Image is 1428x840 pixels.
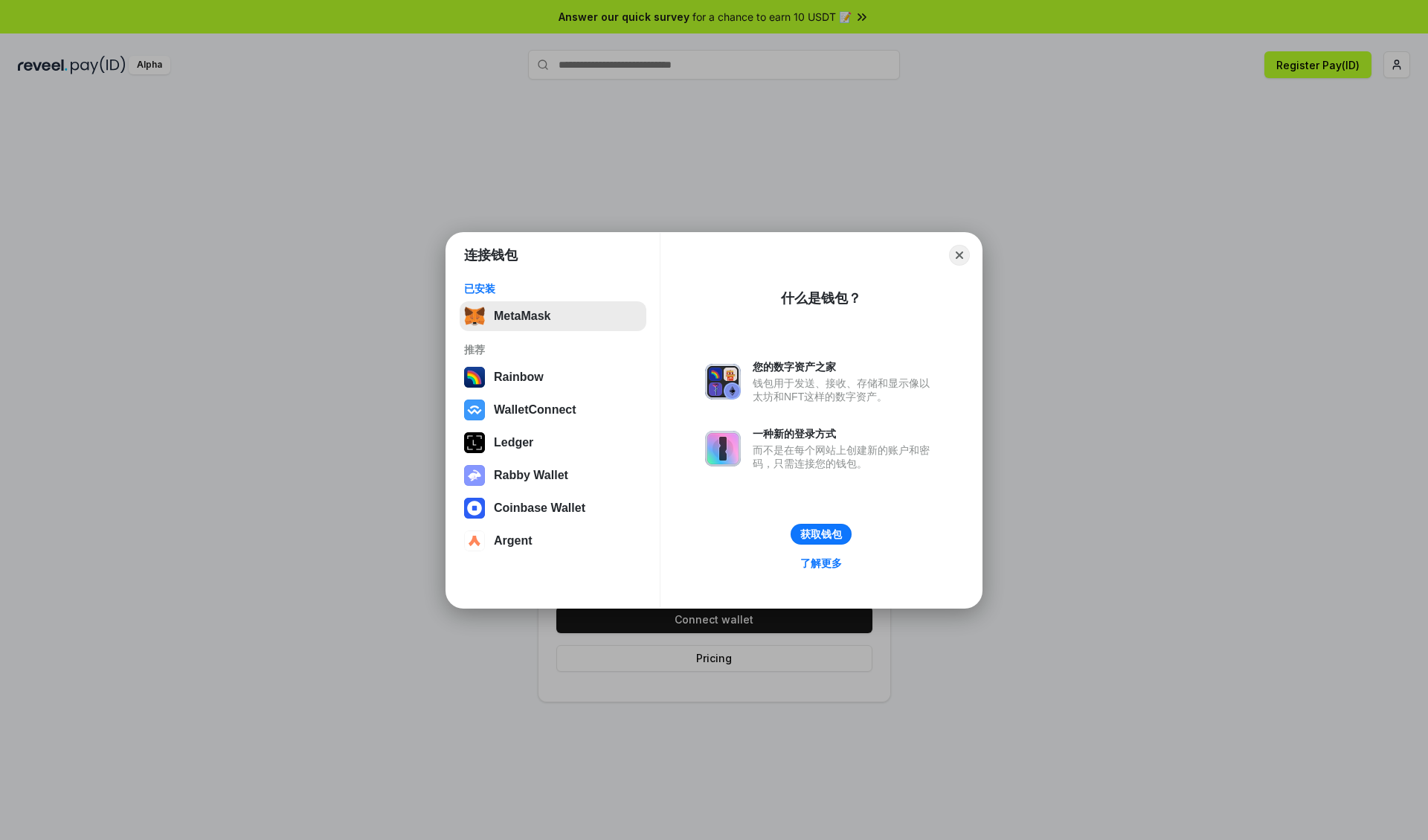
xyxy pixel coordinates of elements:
[494,469,568,482] div: Rabby Wallet
[464,530,485,551] img: svg+xml,%3Csvg%20width%3D%2228%22%20height%3D%2228%22%20viewBox%3D%220%200%2028%2028%22%20fill%3D...
[464,306,485,327] img: svg+xml,%3Csvg%20fill%3D%22none%22%20height%3D%2233%22%20viewBox%3D%220%200%2035%2033%22%20width%...
[464,400,485,420] img: svg+xml,%3Csvg%20width%3D%2228%22%20height%3D%2228%22%20viewBox%3D%220%200%2028%2028%22%20fill%3D...
[460,301,646,331] button: MetaMask
[494,371,544,384] div: Rainbow
[464,246,518,264] h1: 连接钱包
[460,395,646,425] button: WalletConnect
[791,554,851,573] a: 了解更多
[464,343,642,356] div: 推荐
[800,528,842,541] div: 获取钱包
[781,289,861,307] div: 什么是钱包？
[494,534,533,548] div: Argent
[464,498,485,519] img: svg+xml,%3Csvg%20width%3D%2228%22%20height%3D%2228%22%20viewBox%3D%220%200%2028%2028%22%20fill%3D...
[753,360,937,373] div: 您的数字资产之家
[494,403,576,417] div: WalletConnect
[753,427,937,440] div: 一种新的登录方式
[460,526,646,556] button: Argent
[494,310,550,323] div: MetaMask
[949,245,970,266] button: Close
[705,431,741,467] img: svg+xml,%3Csvg%20xmlns%3D%22http%3A%2F%2Fwww.w3.org%2F2000%2Fsvg%22%20fill%3D%22none%22%20viewBox...
[494,501,585,515] div: Coinbase Wallet
[460,493,646,523] button: Coinbase Wallet
[753,443,937,470] div: 而不是在每个网站上创建新的账户和密码，只需连接您的钱包。
[464,367,485,388] img: svg+xml,%3Csvg%20width%3D%22120%22%20height%3D%22120%22%20viewBox%3D%220%200%20120%20120%22%20fil...
[460,461,646,490] button: Rabby Wallet
[464,432,485,453] img: svg+xml,%3Csvg%20xmlns%3D%22http%3A%2F%2Fwww.w3.org%2F2000%2Fsvg%22%20width%3D%2228%22%20height%3...
[460,362,646,392] button: Rainbow
[753,376,937,403] div: 钱包用于发送、接收、存储和显示像以太坊和NFT这样的数字资产。
[464,465,485,486] img: svg+xml,%3Csvg%20xmlns%3D%22http%3A%2F%2Fwww.w3.org%2F2000%2Fsvg%22%20fill%3D%22none%22%20viewBox...
[800,557,842,570] div: 了解更多
[705,364,741,400] img: svg+xml,%3Csvg%20xmlns%3D%22http%3A%2F%2Fwww.w3.org%2F2000%2Fsvg%22%20fill%3D%22none%22%20viewBox...
[494,436,533,449] div: Ledger
[460,428,646,458] button: Ledger
[791,524,852,545] button: 获取钱包
[464,282,642,295] div: 已安装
